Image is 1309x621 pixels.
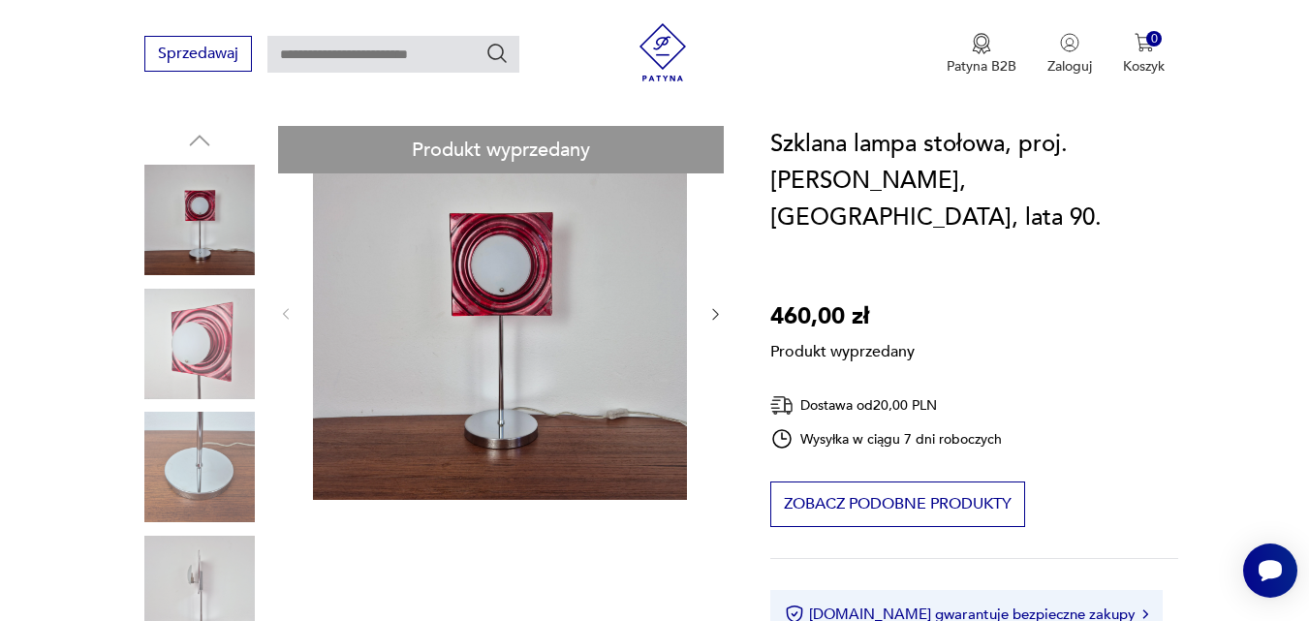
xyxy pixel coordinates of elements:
[144,36,252,72] button: Sprzedawaj
[770,393,794,418] img: Ikona dostawy
[485,42,509,65] button: Szukaj
[634,23,692,81] img: Patyna - sklep z meblami i dekoracjami vintage
[770,393,1003,418] div: Dostawa od 20,00 PLN
[1060,33,1079,52] img: Ikonka użytkownika
[770,298,915,335] p: 460,00 zł
[1047,57,1092,76] p: Zaloguj
[1123,33,1165,76] button: 0Koszyk
[972,33,991,54] img: Ikona medalu
[947,57,1016,76] p: Patyna B2B
[1135,33,1154,52] img: Ikona koszyka
[1047,33,1092,76] button: Zaloguj
[770,126,1179,236] h1: Szklana lampa stołowa, proj. [PERSON_NAME], [GEOGRAPHIC_DATA], lata 90.
[1243,543,1297,598] iframe: Smartsupp widget button
[770,335,915,362] p: Produkt wyprzedany
[770,481,1025,527] button: Zobacz podobne produkty
[1146,31,1163,47] div: 0
[144,48,252,62] a: Sprzedawaj
[947,33,1016,76] button: Patyna B2B
[947,33,1016,76] a: Ikona medaluPatyna B2B
[770,427,1003,450] div: Wysyłka w ciągu 7 dni roboczych
[1123,57,1165,76] p: Koszyk
[1142,609,1148,619] img: Ikona strzałki w prawo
